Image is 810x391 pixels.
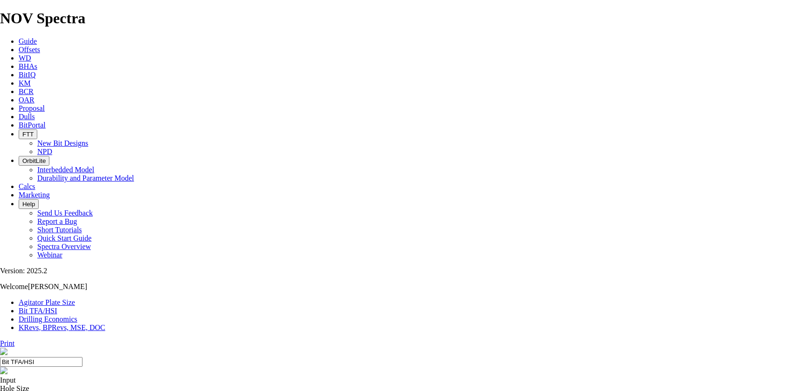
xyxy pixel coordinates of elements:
a: OAR [19,96,34,104]
button: Help [19,199,39,209]
span: FTT [22,131,34,138]
a: New Bit Designs [37,139,88,147]
a: Dulls [19,113,35,121]
a: BCR [19,88,34,95]
a: Interbedded Model [37,166,94,174]
a: Agitator Plate Size [19,298,75,306]
a: Short Tutorials [37,226,82,234]
a: BitIQ [19,71,35,79]
a: BHAs [19,62,37,70]
a: Offsets [19,46,40,54]
a: Drilling Economics [19,315,77,323]
a: BitPortal [19,121,46,129]
a: KRevs, BPRevs, MSE, DOC [19,324,105,331]
a: WD [19,54,31,62]
a: KM [19,79,31,87]
a: Spectra Overview [37,243,91,250]
a: Proposal [19,104,45,112]
a: Durability and Parameter Model [37,174,134,182]
a: NPD [37,148,52,155]
span: OrbitLite [22,157,46,164]
button: FTT [19,129,37,139]
a: Bit TFA/HSI [19,307,57,315]
span: Help [22,201,35,208]
a: Send Us Feedback [37,209,93,217]
span: [PERSON_NAME] [28,283,87,290]
button: OrbitLite [19,156,49,166]
a: Calcs [19,182,35,190]
a: Webinar [37,251,62,259]
a: Report a Bug [37,217,77,225]
a: Guide [19,37,37,45]
a: Quick Start Guide [37,234,91,242]
a: Marketing [19,191,50,199]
